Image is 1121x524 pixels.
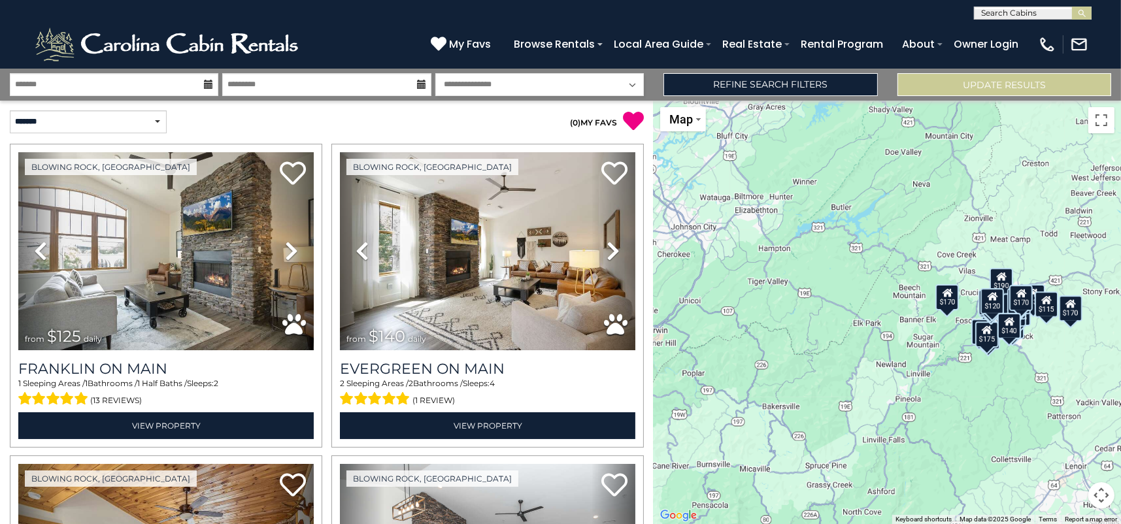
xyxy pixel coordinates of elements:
div: $190 [989,268,1012,294]
a: Blowing Rock, [GEOGRAPHIC_DATA] [25,159,197,175]
span: 1 [18,378,21,388]
span: (1 review) [412,392,455,409]
a: Rental Program [794,33,890,56]
span: My Favs [449,36,491,52]
img: mail-regular-white.png [1070,35,1088,54]
span: 2 [340,378,344,388]
span: from [25,334,44,344]
a: Evergreen On Main [340,360,635,378]
a: Add to favorites [280,472,306,500]
span: 4 [490,378,495,388]
div: $115 [1034,291,1058,318]
div: $155 [1007,300,1031,326]
div: Sleeping Areas / Bathrooms / Sleeps: [18,378,314,409]
a: View Property [18,412,314,439]
button: Change map style [660,107,706,131]
div: $175 [975,321,999,348]
span: (13 reviews) [91,392,142,409]
div: $140 [979,289,1002,316]
a: Terms (opens in new tab) [1039,516,1057,523]
span: $140 [369,327,405,346]
span: daily [84,334,102,344]
a: Add to favorites [280,160,306,188]
span: daily [408,334,426,344]
img: thumbnail_167127309.jpeg [18,152,314,350]
a: Report a map error [1065,516,1117,523]
span: ( ) [570,118,580,127]
a: Browse Rentals [507,33,601,56]
div: $170 [1009,285,1033,311]
button: Update Results [897,73,1111,96]
span: 0 [573,118,578,127]
a: Add to favorites [601,472,627,500]
a: Local Area Guide [607,33,710,56]
div: $170 [935,284,959,310]
a: Add to favorites [601,160,627,188]
div: $120 [980,288,1004,314]
img: phone-regular-white.png [1038,35,1056,54]
a: My Favs [431,36,494,53]
span: 1 [85,378,88,388]
a: Franklin On Main [18,360,314,378]
a: Refine Search Filters [663,73,877,96]
a: Real Estate [716,33,788,56]
div: $180 [971,319,995,345]
a: Blowing Rock, [GEOGRAPHIC_DATA] [346,470,518,487]
img: White-1-2.png [33,25,304,64]
span: 2 [409,378,413,388]
div: $145 [1007,288,1030,314]
img: thumbnail_167183510.jpeg [340,152,635,350]
a: View Property [340,412,635,439]
button: Map camera controls [1088,482,1114,508]
span: 2 [214,378,218,388]
span: 1 Half Baths / [137,378,187,388]
span: $125 [47,327,81,346]
a: (0)MY FAVS [570,118,617,127]
button: Toggle fullscreen view [1088,107,1114,133]
div: $130 [1021,284,1045,310]
button: Keyboard shortcuts [895,515,952,524]
a: Owner Login [947,33,1025,56]
a: Blowing Rock, [GEOGRAPHIC_DATA] [346,159,518,175]
a: Blowing Rock, [GEOGRAPHIC_DATA] [25,470,197,487]
a: About [895,33,941,56]
a: Open this area in Google Maps (opens a new window) [657,507,700,524]
div: $170 [1058,295,1082,321]
span: Map data ©2025 Google [960,516,1031,523]
span: Map [669,112,693,126]
span: from [346,334,366,344]
div: Sleeping Areas / Bathrooms / Sleeps: [340,378,635,409]
div: $140 [997,313,1021,339]
img: Google [657,507,700,524]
